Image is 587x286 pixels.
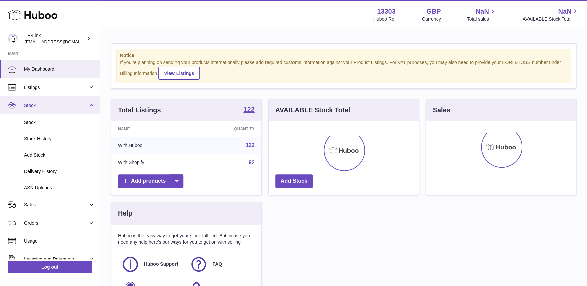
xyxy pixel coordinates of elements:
[426,7,441,16] strong: GBP
[24,102,88,109] span: Stock
[118,174,183,188] a: Add products
[24,66,95,73] span: My Dashboard
[192,121,261,137] th: Quantity
[24,168,95,175] span: Delivery History
[118,209,132,218] h3: Help
[190,255,251,273] a: FAQ
[558,7,571,16] span: NaN
[243,106,254,114] a: 122
[111,121,192,137] th: Name
[24,256,88,262] span: Invoicing and Payments
[373,16,396,22] div: Huboo Ref
[24,220,88,226] span: Orders
[522,16,579,22] span: AVAILABLE Stock Total
[275,174,313,188] a: Add Stock
[433,106,450,115] h3: Sales
[8,34,18,44] img: gaby.chen@tp-link.com
[120,52,567,59] strong: Notice
[377,7,396,16] strong: 13303
[144,261,178,267] span: Huboo Support
[467,16,496,22] span: Total sales
[24,119,95,126] span: Stock
[24,84,88,91] span: Listings
[118,106,161,115] h3: Total Listings
[24,152,95,158] span: Add Stock
[111,154,192,171] td: With Shopify
[275,106,350,115] h3: AVAILABLE Stock Total
[121,255,183,273] a: Huboo Support
[25,39,98,44] span: [EMAIL_ADDRESS][DOMAIN_NAME]
[249,160,255,165] a: 92
[475,7,489,16] span: NaN
[467,7,496,22] a: NaN Total sales
[243,106,254,113] strong: 122
[118,233,255,245] p: Huboo is the easy way to get your stock fulfilled. But incase you need any help here's our ways f...
[158,67,200,80] a: View Listings
[422,16,441,22] div: Currency
[25,32,85,45] div: TP-Link
[246,142,255,148] a: 122
[522,7,579,22] a: NaN AVAILABLE Stock Total
[111,137,192,154] td: With Huboo
[212,261,222,267] span: FAQ
[24,185,95,191] span: ASN Uploads
[24,136,95,142] span: Stock History
[120,59,567,80] div: If you're planning on sending your products internationally please add required customs informati...
[8,261,92,273] a: Log out
[24,238,95,244] span: Usage
[24,202,88,208] span: Sales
